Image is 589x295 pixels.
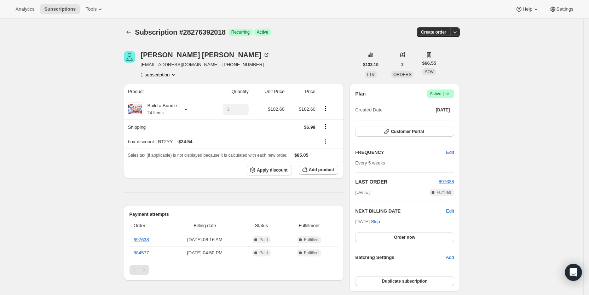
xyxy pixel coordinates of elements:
span: Paid [259,237,268,243]
span: $6.99 [304,125,316,130]
span: Analytics [16,6,34,12]
th: Price [287,84,318,99]
span: Apply discount [257,167,288,173]
span: | [443,91,444,97]
span: Billing date [171,222,239,229]
small: 24 Items [148,110,164,115]
span: Fulfilled [304,250,318,256]
span: Fulfilled [304,237,318,243]
button: Tools [81,4,108,14]
span: $85.05 [294,152,308,158]
div: Open Intercom Messenger [565,264,582,281]
span: [DATE] · [355,219,380,224]
span: Chris Durant [124,51,135,63]
span: 2 [401,62,404,68]
th: Order [129,218,169,233]
span: Active [257,29,268,35]
button: Edit [446,208,454,215]
span: Fulfillment [284,222,334,229]
nav: Pagination [129,265,339,275]
span: Every 5 weeks [355,160,385,166]
button: Settings [545,4,578,14]
span: Sales tax (if applicable) is not displayed because it is calculated with each new order. [128,153,288,158]
span: $102.60 [299,106,316,112]
h2: FREQUENCY [355,149,446,156]
span: Subscriptions [44,6,76,12]
span: Subscription #28276392018 [135,28,226,36]
span: Settings [556,6,573,12]
th: Unit Price [251,84,287,99]
span: Help [522,6,532,12]
button: Apply discount [247,165,292,175]
div: [PERSON_NAME] [PERSON_NAME] [141,51,270,58]
span: Skip [371,218,380,225]
div: box-discount-LRT2YY [128,138,316,145]
button: Add [441,252,458,263]
span: [DATE] · 04:50 PM [171,249,239,256]
span: Tools [86,6,97,12]
button: Duplicate subscription [355,276,454,286]
a: 884577 [134,250,149,255]
span: Add product [309,167,334,173]
button: Product actions [320,105,331,112]
span: Edit [446,149,454,156]
th: Product [124,84,206,99]
span: [EMAIL_ADDRESS][DOMAIN_NAME] · [PHONE_NUMBER] [141,61,270,68]
button: Subscriptions [124,27,134,37]
span: [DATE] [436,107,450,113]
span: [DATE] · 08:16 AM [171,236,239,243]
span: Recurring [231,29,250,35]
h2: Payment attempts [129,211,339,218]
span: LTV [367,72,375,77]
button: Edit [442,147,458,158]
a: 897638 [134,237,149,242]
h2: LAST ORDER [355,178,439,185]
button: $133.10 [359,60,383,70]
span: Customer Portal [391,129,424,134]
span: Order now [394,235,415,240]
button: Add product [299,165,338,175]
div: Build a Bundle [142,102,177,116]
span: Status [243,222,280,229]
button: 897638 [439,178,454,185]
span: $102.60 [268,106,284,112]
th: Shipping [124,119,206,135]
span: Active [430,90,451,97]
button: Subscriptions [40,4,80,14]
span: $133.10 [363,62,379,68]
button: [DATE] [432,105,454,115]
button: Customer Portal [355,127,454,137]
button: Create order [417,27,450,37]
span: AOV [425,69,433,74]
span: Paid [259,250,268,256]
button: Order now [355,232,454,242]
span: [DATE] [355,189,370,196]
th: Quantity [206,84,250,99]
h2: NEXT BILLING DATE [355,208,446,215]
a: 897638 [439,179,454,184]
button: 2 [397,60,408,70]
span: ORDERS [393,72,411,77]
span: - $24.54 [177,138,192,145]
button: Product actions [141,71,177,78]
span: Fulfilled [437,190,451,195]
span: $66.55 [422,60,436,67]
button: Help [511,4,543,14]
button: Analytics [11,4,39,14]
h2: Plan [355,90,366,97]
button: Skip [367,216,384,227]
h6: Batching Settings [355,254,446,261]
span: Add [446,254,454,261]
span: Create order [421,29,446,35]
button: Shipping actions [320,122,331,130]
span: Created Date [355,106,382,114]
span: Duplicate subscription [382,278,427,284]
